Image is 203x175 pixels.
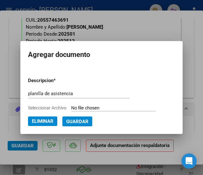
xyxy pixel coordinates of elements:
div: Open Intercom Messenger [181,153,197,169]
h2: Agregar documento [28,49,175,61]
span: Guardar [66,119,88,124]
span: Seleccionar Archivo [28,105,66,110]
button: Guardar [62,116,92,126]
button: Eliminar [28,116,57,126]
span: Eliminar [32,118,53,124]
p: Descripcion [28,77,76,84]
